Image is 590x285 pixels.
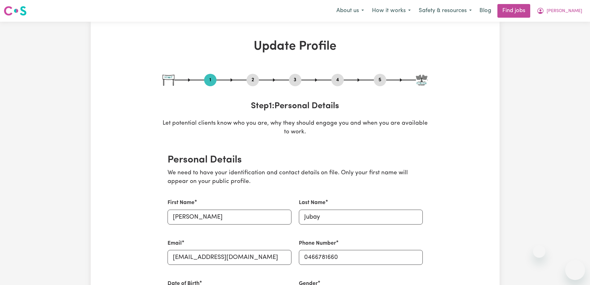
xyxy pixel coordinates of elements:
[533,4,586,17] button: My Account
[368,4,415,17] button: How it works
[168,154,423,166] h2: Personal Details
[168,239,182,247] label: Email
[204,76,216,84] button: Go to step 1
[247,76,259,84] button: Go to step 2
[163,101,428,112] h3: Step 1 : Personal Details
[415,4,476,17] button: Safety & resources
[163,39,428,54] h1: Update Profile
[163,119,428,137] p: Let potential clients know who you are, why they should engage you and when you are available to ...
[565,260,585,280] iframe: Button to launch messaging window
[168,199,194,207] label: First Name
[289,76,301,84] button: Go to step 3
[547,8,582,15] span: [PERSON_NAME]
[168,169,423,187] p: We need to have your identification and contact details on file. Only your first name will appear...
[299,199,326,207] label: Last Name
[4,5,27,16] img: Careseekers logo
[374,76,386,84] button: Go to step 5
[476,4,495,18] a: Blog
[533,245,545,258] iframe: Close message
[299,239,336,247] label: Phone Number
[331,76,344,84] button: Go to step 4
[4,4,27,18] a: Careseekers logo
[332,4,368,17] button: About us
[497,4,530,18] a: Find jobs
